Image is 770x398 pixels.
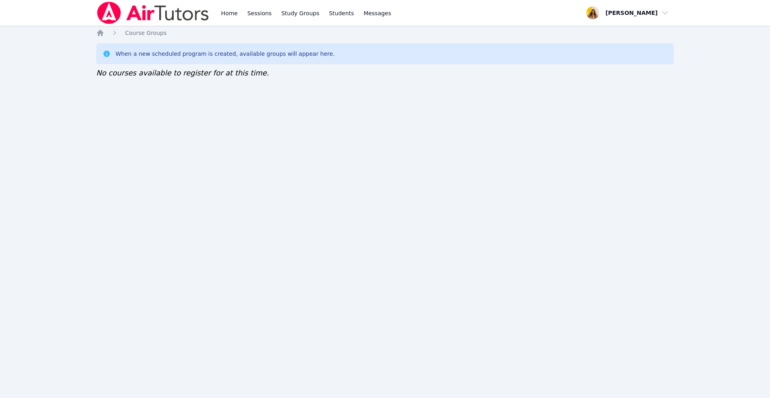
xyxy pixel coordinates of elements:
span: No courses available to register for at this time. [96,69,269,77]
a: Course Groups [125,29,166,37]
span: Course Groups [125,30,166,36]
nav: Breadcrumb [96,29,674,37]
div: When a new scheduled program is created, available groups will appear here. [115,50,335,58]
img: Air Tutors [96,2,210,24]
span: Messages [364,9,391,17]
